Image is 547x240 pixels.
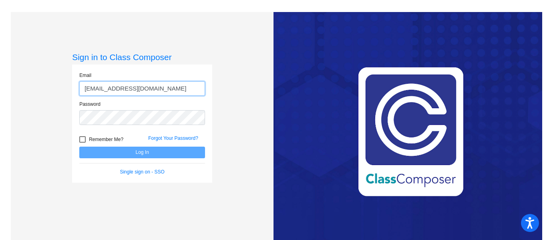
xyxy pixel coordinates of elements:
a: Single sign on - SSO [120,169,164,175]
a: Forgot Your Password? [148,135,198,141]
label: Email [79,72,91,79]
button: Log In [79,147,205,158]
label: Password [79,101,101,108]
h3: Sign in to Class Composer [72,52,212,62]
span: Remember Me? [89,135,123,144]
